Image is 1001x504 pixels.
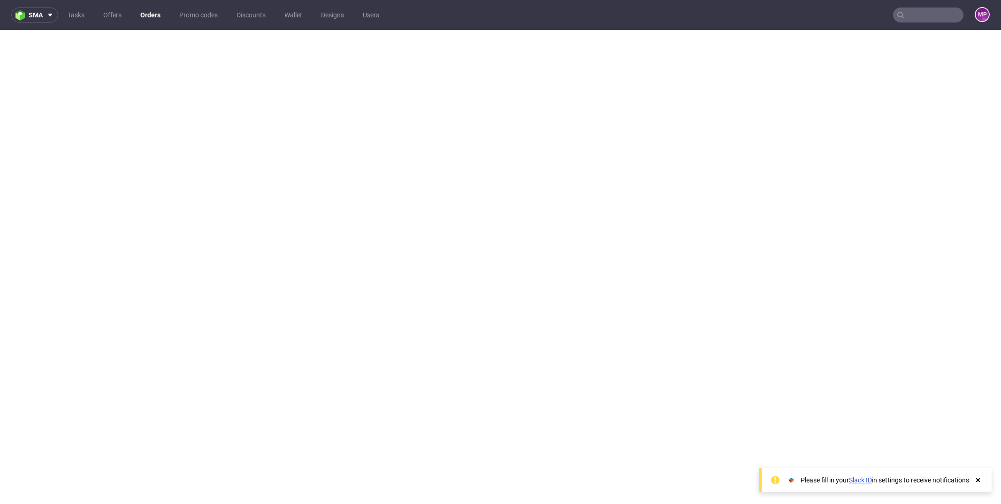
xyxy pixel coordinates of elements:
a: Users [357,8,385,23]
a: Discounts [231,8,271,23]
button: sma [11,8,58,23]
a: Slack ID [849,476,872,484]
a: Promo codes [174,8,223,23]
img: Slack [787,475,796,485]
a: Offers [98,8,127,23]
a: Wallet [279,8,308,23]
div: Please fill in your in settings to receive notifications [801,475,969,485]
figcaption: MP [976,8,989,21]
span: sma [29,12,43,18]
a: Orders [135,8,166,23]
a: Tasks [62,8,90,23]
img: logo [15,10,29,21]
a: Designs [315,8,350,23]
